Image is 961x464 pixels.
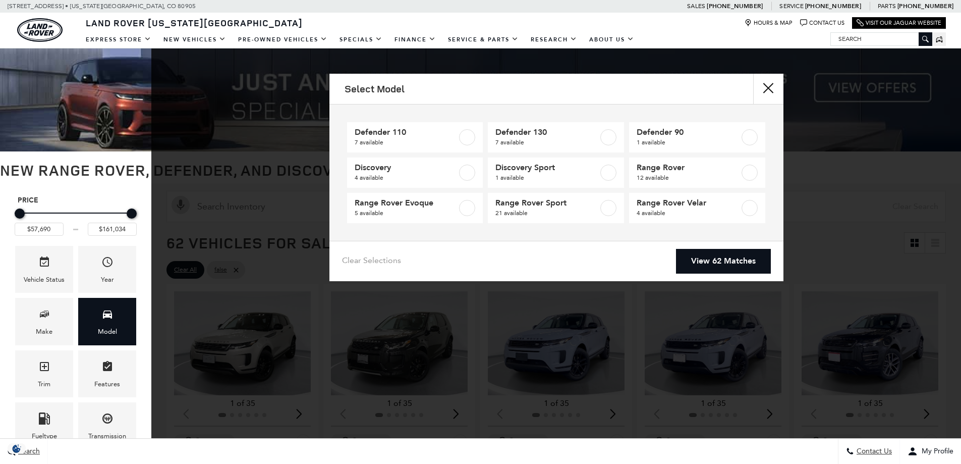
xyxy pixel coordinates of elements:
[629,158,765,188] a: Range Rover12 available
[15,350,73,397] div: TrimTrim
[583,31,640,48] a: About Us
[157,31,232,48] a: New Vehicles
[495,127,598,137] span: Defender 130
[355,163,458,173] span: Discovery
[745,19,793,27] a: Hours & Map
[15,205,137,236] div: Price
[86,17,303,29] span: Land Rover [US_STATE][GEOGRAPHIC_DATA]
[32,431,57,442] div: Fueltype
[78,402,136,449] div: TransmissionTransmission
[38,358,50,379] span: Trim
[900,439,961,464] button: Open user profile menu
[854,447,892,456] span: Contact Us
[800,19,844,27] a: Contact Us
[488,158,624,188] a: Discovery Sport1 available
[637,173,740,183] span: 12 available
[388,31,442,48] a: Finance
[495,198,598,208] span: Range Rover Sport
[127,209,137,219] div: Maximum Price
[38,410,50,431] span: Fueltype
[918,447,953,456] span: My Profile
[80,31,640,48] nav: Main Navigation
[94,379,120,390] div: Features
[333,31,388,48] a: Specials
[15,209,25,219] div: Minimum Price
[488,193,624,223] a: Range Rover Sport21 available
[495,137,598,147] span: 7 available
[101,410,114,431] span: Transmission
[8,3,196,10] a: [STREET_ADDRESS] • [US_STATE][GEOGRAPHIC_DATA], CO 80905
[347,193,483,223] a: Range Rover Evoque5 available
[18,196,134,205] h5: Price
[805,2,861,10] a: [PHONE_NUMBER]
[637,198,740,208] span: Range Rover Velar
[80,17,309,29] a: Land Rover [US_STATE][GEOGRAPHIC_DATA]
[88,223,137,236] input: Maximum
[857,19,941,27] a: Visit Our Jaguar Website
[831,33,932,45] input: Search
[17,18,63,42] img: Land Rover
[36,326,52,337] div: Make
[488,122,624,152] a: Defender 1307 available
[101,305,114,326] span: Model
[707,2,763,10] a: [PHONE_NUMBER]
[525,31,583,48] a: Research
[495,173,598,183] span: 1 available
[101,253,114,274] span: Year
[38,305,50,326] span: Make
[345,83,405,94] h2: Select Model
[80,31,157,48] a: EXPRESS STORE
[15,246,73,293] div: VehicleVehicle Status
[101,358,114,379] span: Features
[232,31,333,48] a: Pre-Owned Vehicles
[38,379,50,390] div: Trim
[15,298,73,345] div: MakeMake
[17,18,63,42] a: land-rover
[897,2,953,10] a: [PHONE_NUMBER]
[442,31,525,48] a: Service & Parts
[629,122,765,152] a: Defender 901 available
[637,163,740,173] span: Range Rover
[629,193,765,223] a: Range Rover Velar4 available
[676,249,771,274] a: View 62 Matches
[878,3,896,10] span: Parts
[355,173,458,183] span: 4 available
[78,350,136,397] div: FeaturesFeatures
[78,246,136,293] div: YearYear
[687,3,705,10] span: Sales
[5,443,28,454] section: Click to Open Cookie Consent Modal
[342,255,401,268] a: Clear Selections
[88,431,126,442] div: Transmission
[98,326,117,337] div: Model
[347,122,483,152] a: Defender 1107 available
[495,163,598,173] span: Discovery Sport
[637,127,740,137] span: Defender 90
[15,223,64,236] input: Minimum
[495,208,598,218] span: 21 available
[355,198,458,208] span: Range Rover Evoque
[355,137,458,147] span: 7 available
[779,3,803,10] span: Service
[101,274,114,285] div: Year
[355,208,458,218] span: 5 available
[637,208,740,218] span: 4 available
[5,443,28,454] img: Opt-Out Icon
[347,158,483,188] a: Discovery4 available
[637,137,740,147] span: 1 available
[355,127,458,137] span: Defender 110
[15,402,73,449] div: FueltypeFueltype
[78,298,136,345] div: ModelModel
[38,253,50,274] span: Vehicle
[24,274,65,285] div: Vehicle Status
[753,74,783,104] button: close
